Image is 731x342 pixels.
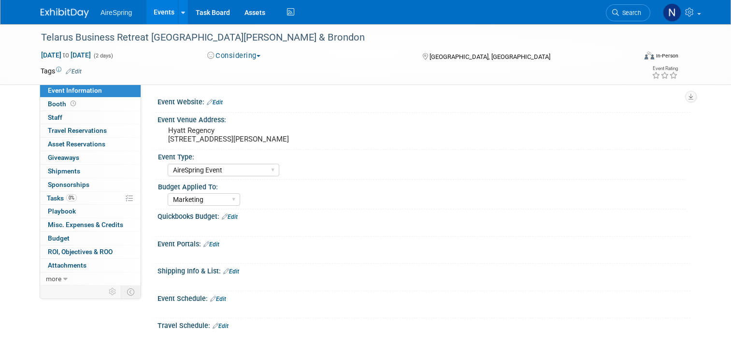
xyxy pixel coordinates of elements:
[48,207,76,215] span: Playbook
[48,181,89,188] span: Sponsorships
[41,51,91,59] span: [DATE] [DATE]
[203,241,219,248] a: Edit
[93,53,113,59] span: (2 days)
[40,245,141,258] a: ROI, Objectives & ROO
[207,99,223,106] a: Edit
[158,209,690,222] div: Quickbooks Budget:
[40,218,141,231] a: Misc. Expenses & Credits
[48,100,78,108] span: Booth
[223,268,239,275] a: Edit
[48,154,79,161] span: Giveaways
[66,68,82,75] a: Edit
[40,205,141,218] a: Playbook
[584,50,678,65] div: Event Format
[48,261,86,269] span: Attachments
[48,234,70,242] span: Budget
[40,84,141,97] a: Event Information
[121,285,141,298] td: Toggle Event Tabs
[430,53,550,60] span: [GEOGRAPHIC_DATA], [GEOGRAPHIC_DATA]
[158,318,690,331] div: Travel Schedule:
[40,165,141,178] a: Shipments
[40,232,141,245] a: Budget
[158,95,690,107] div: Event Website:
[40,111,141,124] a: Staff
[48,167,80,175] span: Shipments
[48,248,113,256] span: ROI, Objectives & ROO
[104,285,121,298] td: Personalize Event Tab Strip
[645,52,654,59] img: Format-Inperson.png
[40,259,141,272] a: Attachments
[158,237,690,249] div: Event Portals:
[40,124,141,137] a: Travel Reservations
[48,127,107,134] span: Travel Reservations
[41,8,89,18] img: ExhibitDay
[46,275,61,283] span: more
[222,214,238,220] a: Edit
[48,221,123,228] span: Misc. Expenses & Credits
[40,192,141,205] a: Tasks0%
[158,180,686,192] div: Budget Applied To:
[69,100,78,107] span: Booth not reserved yet
[606,4,650,21] a: Search
[158,150,686,162] div: Event Type:
[66,194,77,201] span: 0%
[48,140,105,148] span: Asset Reservations
[40,98,141,111] a: Booth
[41,66,82,76] td: Tags
[663,3,681,22] img: Natalie Pyron
[47,194,77,202] span: Tasks
[100,9,132,16] span: AireSpring
[38,29,624,46] div: Telarus Business Retreat [GEOGRAPHIC_DATA][PERSON_NAME] & Brondon
[40,178,141,191] a: Sponsorships
[210,296,226,302] a: Edit
[158,291,690,304] div: Event Schedule:
[656,52,678,59] div: In-Person
[619,9,641,16] span: Search
[652,66,678,71] div: Event Rating
[213,323,229,329] a: Edit
[40,138,141,151] a: Asset Reservations
[168,126,369,143] pre: Hyatt Regency [STREET_ADDRESS][PERSON_NAME]
[158,113,690,125] div: Event Venue Address:
[61,51,71,59] span: to
[40,151,141,164] a: Giveaways
[48,114,62,121] span: Staff
[158,264,690,276] div: Shipping Info & List:
[48,86,102,94] span: Event Information
[40,272,141,285] a: more
[204,51,264,61] button: Considering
